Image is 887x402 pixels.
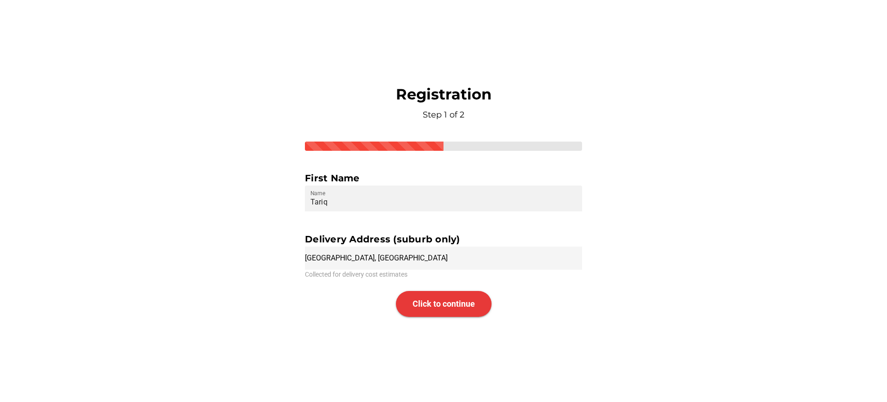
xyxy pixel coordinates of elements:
span: Click to continue [413,299,475,309]
div: Delivery Address (suburb only) [305,232,582,247]
div: First Name [305,171,582,186]
div: Collected for delivery cost estimates [305,270,582,279]
button: Click to continue [396,291,492,317]
div: Registration [396,85,492,121]
span: Step 1 of 2 [423,110,464,120]
input: Suburb location [305,247,582,270]
input: Name [310,186,577,211]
